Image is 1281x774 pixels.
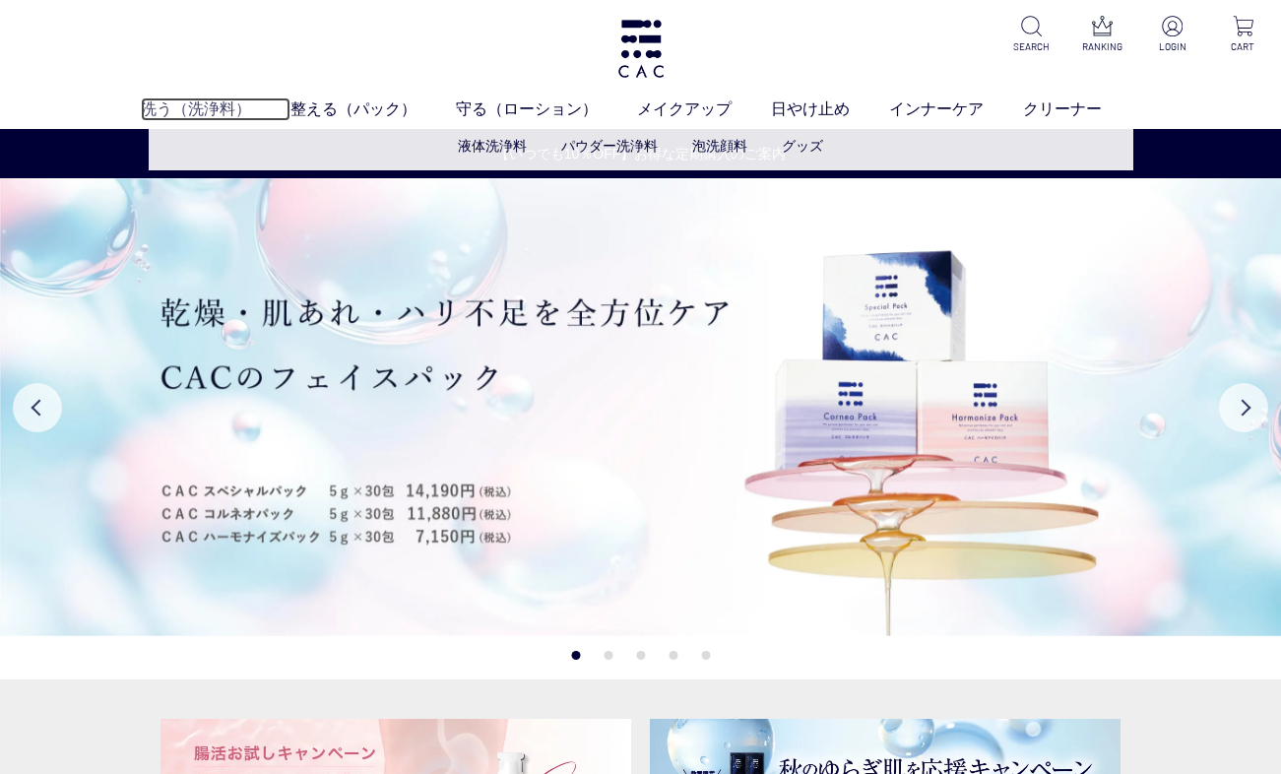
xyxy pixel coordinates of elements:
button: Previous [13,383,62,432]
a: 日やけ止め [771,97,889,121]
a: パウダー洗浄料 [561,138,658,154]
a: クリーナー [1023,97,1141,121]
a: 泡洗顔料 [692,138,747,154]
button: Next [1219,383,1268,432]
a: 守る（ローション） [456,97,637,121]
a: 整える（パック） [290,97,456,121]
a: グッズ [782,138,823,154]
p: RANKING [1079,39,1124,54]
a: メイクアップ [637,97,771,121]
a: RANKING [1079,16,1124,54]
a: 洗う（洗浄料） [141,97,290,121]
button: 4 of 5 [669,651,677,660]
a: CART [1220,16,1265,54]
img: logo [615,20,667,78]
button: 1 of 5 [571,651,580,660]
button: 5 of 5 [701,651,710,660]
a: LOGIN [1150,16,1195,54]
button: 2 of 5 [604,651,612,660]
a: インナーケア [889,97,1023,121]
button: 3 of 5 [636,651,645,660]
a: 液体洗浄料 [458,138,527,154]
a: SEARCH [1009,16,1055,54]
p: SEARCH [1009,39,1055,54]
p: LOGIN [1150,39,1195,54]
p: CART [1220,39,1265,54]
a: 【いつでも10％OFF】お得な定期購入のご案内 [1,144,1280,164]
